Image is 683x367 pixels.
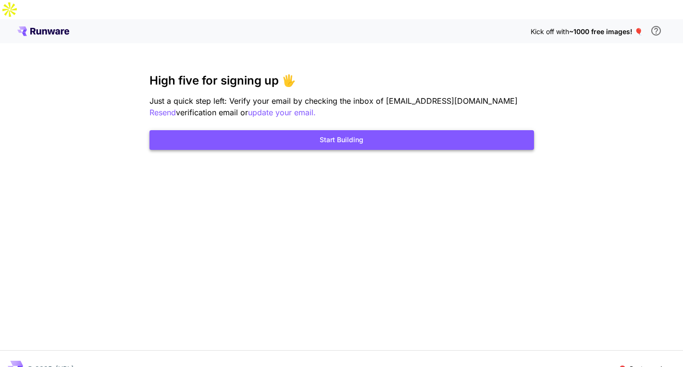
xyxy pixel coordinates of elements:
[531,27,569,36] span: Kick off with
[149,130,534,150] button: Start Building
[569,27,643,36] span: ~1000 free images! 🎈
[149,74,534,87] h3: High five for signing up 🖐️
[149,96,518,106] span: Just a quick step left: Verify your email by checking the inbox of [EMAIL_ADDRESS][DOMAIN_NAME]
[248,107,316,119] button: update your email.
[149,107,176,119] button: Resend
[646,21,666,40] button: In order to qualify for free credit, you need to sign up with a business email address and click ...
[176,108,248,117] span: verification email or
